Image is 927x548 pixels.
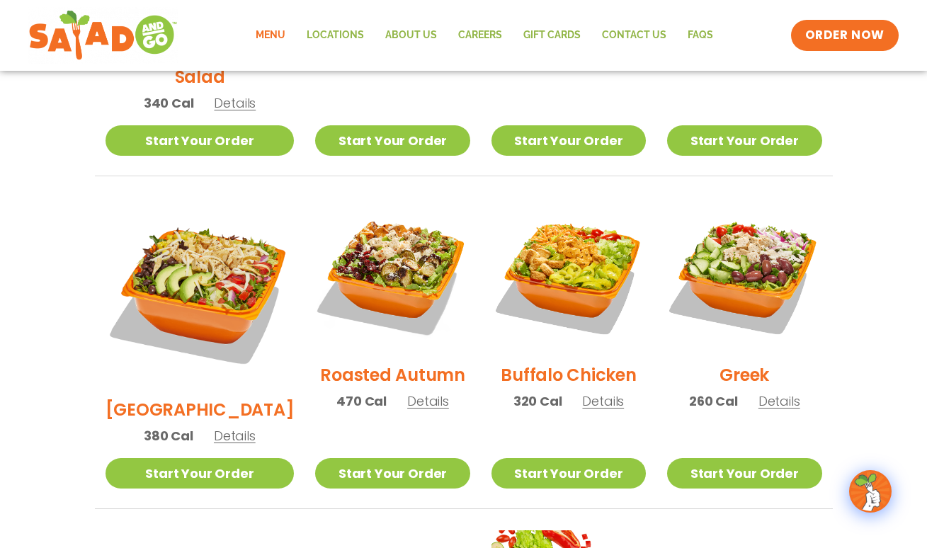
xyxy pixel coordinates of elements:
[245,19,296,52] a: Menu
[214,94,256,112] span: Details
[245,19,724,52] nav: Menu
[513,392,562,411] span: 320 Cal
[689,392,738,411] span: 260 Cal
[851,472,890,511] img: wpChatIcon
[448,19,513,52] a: Careers
[28,7,178,64] img: new-SAG-logo-768×292
[320,363,465,387] h2: Roasted Autumn
[106,198,295,387] img: Product photo for BBQ Ranch Salad
[106,458,295,489] a: Start Your Order
[315,125,470,156] a: Start Your Order
[667,198,821,352] img: Product photo for Greek Salad
[501,363,636,387] h2: Buffalo Chicken
[214,427,256,445] span: Details
[375,19,448,52] a: About Us
[106,125,295,156] a: Start Your Order
[491,458,646,489] a: Start Your Order
[791,20,899,51] a: ORDER NOW
[336,392,387,411] span: 470 Cal
[667,458,821,489] a: Start Your Order
[667,125,821,156] a: Start Your Order
[591,19,677,52] a: Contact Us
[106,397,295,422] h2: [GEOGRAPHIC_DATA]
[407,392,449,410] span: Details
[805,27,885,44] span: ORDER NOW
[144,93,194,113] span: 340 Cal
[513,19,591,52] a: GIFT CARDS
[491,198,646,352] img: Product photo for Buffalo Chicken Salad
[315,458,470,489] a: Start Your Order
[758,392,800,410] span: Details
[720,363,769,387] h2: Greek
[491,125,646,156] a: Start Your Order
[315,198,470,352] img: Product photo for Roasted Autumn Salad
[582,392,624,410] span: Details
[144,426,193,445] span: 380 Cal
[677,19,724,52] a: FAQs
[296,19,375,52] a: Locations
